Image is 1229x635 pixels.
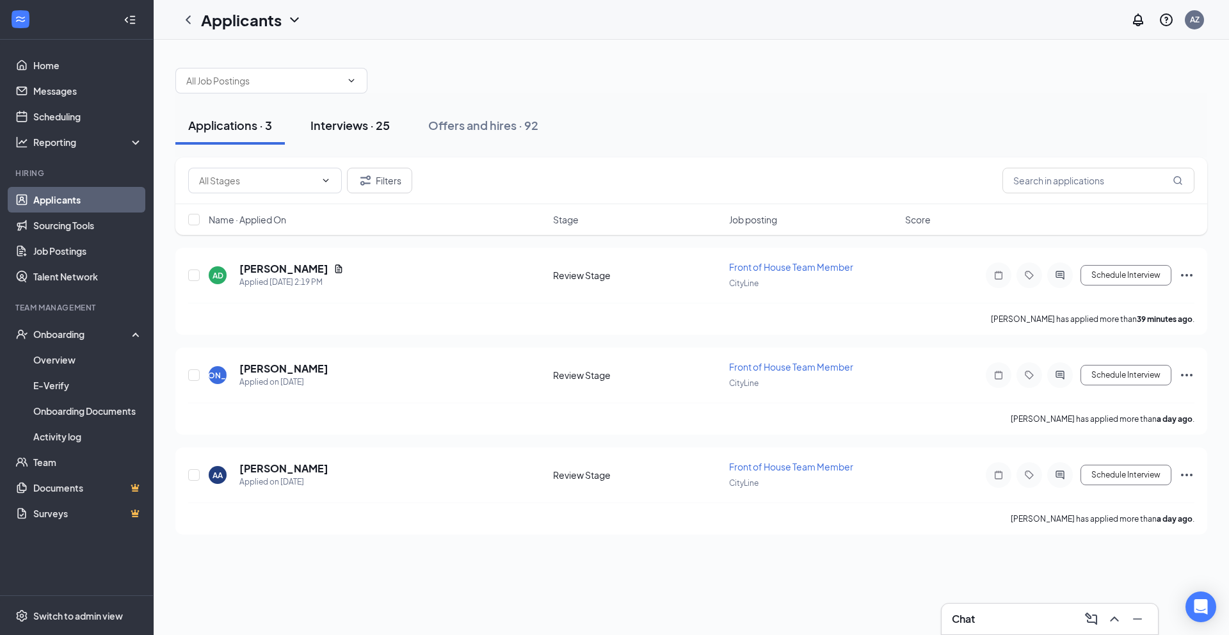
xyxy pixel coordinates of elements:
div: Offers and hires · 92 [428,117,538,133]
a: Activity log [33,424,143,449]
svg: ActiveChat [1052,370,1068,380]
div: AD [213,270,223,281]
p: [PERSON_NAME] has applied more than . [1011,513,1194,524]
svg: MagnifyingGlass [1173,175,1183,186]
svg: Note [991,270,1006,280]
svg: ChevronDown [287,12,302,28]
svg: ChevronDown [321,175,331,186]
svg: Tag [1022,470,1037,480]
span: Front of House Team Member [729,461,853,472]
span: CityLine [729,278,759,288]
h5: [PERSON_NAME] [239,262,328,276]
svg: Filter [358,173,373,188]
div: Review Stage [553,369,721,382]
a: Home [33,52,143,78]
input: All Job Postings [186,74,341,88]
span: Job posting [729,213,777,226]
div: Reporting [33,136,143,149]
svg: UserCheck [15,328,28,341]
a: SurveysCrown [33,501,143,526]
p: [PERSON_NAME] has applied more than . [991,314,1194,325]
button: ComposeMessage [1081,609,1102,629]
span: Name · Applied On [209,213,286,226]
input: Search in applications [1002,168,1194,193]
div: Review Stage [553,269,721,282]
a: Scheduling [33,104,143,129]
input: All Stages [199,173,316,188]
a: Onboarding Documents [33,398,143,424]
div: AA [213,470,223,481]
div: Review Stage [553,469,721,481]
a: Talent Network [33,264,143,289]
div: Applied on [DATE] [239,476,328,488]
a: Sourcing Tools [33,213,143,238]
div: Applied [DATE] 2:19 PM [239,276,344,289]
svg: Tag [1022,270,1037,280]
svg: Ellipses [1179,268,1194,283]
svg: Document [333,264,344,274]
svg: ComposeMessage [1084,611,1099,627]
svg: Collapse [124,13,136,26]
svg: QuestionInfo [1159,12,1174,28]
a: Job Postings [33,238,143,264]
button: Schedule Interview [1080,265,1171,285]
div: Applied on [DATE] [239,376,328,389]
p: [PERSON_NAME] has applied more than . [1011,414,1194,424]
svg: Notifications [1130,12,1146,28]
b: a day ago [1157,514,1193,524]
a: Applicants [33,187,143,213]
div: Switch to admin view [33,609,123,622]
span: Stage [553,213,579,226]
h5: [PERSON_NAME] [239,362,328,376]
b: 39 minutes ago [1137,314,1193,324]
span: CityLine [729,378,759,388]
div: [PERSON_NAME] [185,370,251,381]
svg: Ellipses [1179,467,1194,483]
div: Hiring [15,168,140,179]
svg: Settings [15,609,28,622]
h3: Chat [952,612,975,626]
div: Open Intercom Messenger [1185,591,1216,622]
a: Overview [33,347,143,373]
span: Front of House Team Member [729,261,853,273]
svg: ChevronDown [346,76,357,86]
svg: Tag [1022,370,1037,380]
button: ChevronUp [1104,609,1125,629]
span: CityLine [729,478,759,488]
button: Schedule Interview [1080,365,1171,385]
svg: ActiveChat [1052,270,1068,280]
button: Filter Filters [347,168,412,193]
svg: Analysis [15,136,28,149]
h5: [PERSON_NAME] [239,462,328,476]
a: Team [33,449,143,475]
svg: Ellipses [1179,367,1194,383]
div: Team Management [15,302,140,313]
div: AZ [1190,14,1200,25]
a: DocumentsCrown [33,475,143,501]
div: Applications · 3 [188,117,272,133]
a: Messages [33,78,143,104]
div: Onboarding [33,328,132,341]
svg: Note [991,470,1006,480]
svg: WorkstreamLogo [14,13,27,26]
h1: Applicants [201,9,282,31]
svg: ActiveChat [1052,470,1068,480]
b: a day ago [1157,414,1193,424]
svg: ChevronLeft [181,12,196,28]
span: Front of House Team Member [729,361,853,373]
a: E-Verify [33,373,143,398]
svg: Note [991,370,1006,380]
button: Minimize [1127,609,1148,629]
span: Score [905,213,931,226]
div: Interviews · 25 [310,117,390,133]
svg: ChevronUp [1107,611,1122,627]
button: Schedule Interview [1080,465,1171,485]
svg: Minimize [1130,611,1145,627]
